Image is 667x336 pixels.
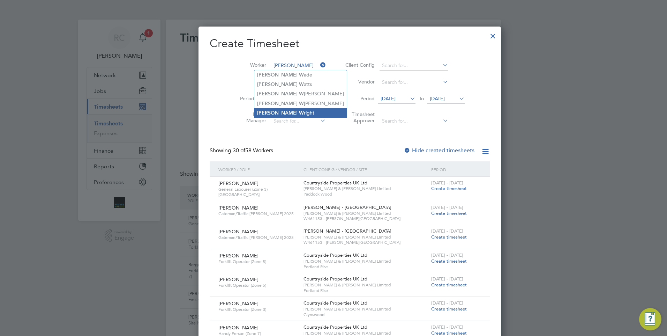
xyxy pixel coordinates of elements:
span: Gateman/Traffic [PERSON_NAME] 2025 [218,235,298,240]
b: [PERSON_NAME] [257,72,298,78]
span: 30 of [233,147,245,154]
span: [DATE] - [DATE] [431,180,463,186]
label: Period Type [235,95,266,102]
label: Vendor [343,79,375,85]
b: [PERSON_NAME] [257,101,298,107]
span: [PERSON_NAME] & [PERSON_NAME] Limited [303,282,428,288]
div: Period [429,161,483,177]
span: Countryside Properties UK Ltd [303,276,367,282]
b: W [299,101,304,107]
span: Create timesheet [431,306,467,312]
label: Timesheet Approver [343,111,375,124]
span: Countryside Properties UK Ltd [303,324,367,330]
button: Engage Resource Center [639,308,661,330]
input: Search for... [271,116,326,126]
input: Search for... [380,116,448,126]
span: Countryside Properties UK Ltd [303,300,367,306]
span: To [417,94,426,103]
span: [PERSON_NAME] - [GEOGRAPHIC_DATA] [303,204,391,210]
input: Search for... [271,61,326,71]
span: Glynswood [303,312,428,317]
span: [PERSON_NAME] [218,276,258,283]
span: [DATE] - [DATE] [431,228,463,234]
b: W [299,91,304,97]
span: Forklift Operator (Zone 5) [218,259,298,264]
span: [PERSON_NAME] & [PERSON_NAME] Limited [303,186,428,191]
b: [PERSON_NAME] [257,110,298,116]
b: [PERSON_NAME] [257,81,298,87]
li: right [254,108,347,118]
span: Create timesheet [431,330,467,336]
span: W461153 - [PERSON_NAME][GEOGRAPHIC_DATA] [303,216,428,221]
label: Hide created timesheets [404,147,474,154]
span: [PERSON_NAME] [218,300,258,307]
span: [DATE] [381,95,396,102]
li: ade [254,70,347,80]
b: W [299,81,304,87]
span: [PERSON_NAME] [218,253,258,259]
div: Worker / Role [217,161,302,177]
span: [DATE] - [DATE] [431,252,463,258]
span: Portland Rise [303,288,428,293]
label: Period [343,95,375,102]
span: 58 Workers [233,147,273,154]
label: Client Config [343,62,375,68]
b: [PERSON_NAME] [257,91,298,97]
span: [PERSON_NAME] & [PERSON_NAME] Limited [303,234,428,240]
span: Paddock Wood [303,191,428,197]
span: [DATE] - [DATE] [431,276,463,282]
span: [PERSON_NAME] [218,324,258,331]
span: [PERSON_NAME] [218,205,258,211]
div: Client Config / Vendor / Site [302,161,429,177]
b: W [299,110,304,116]
span: General Labourer (Zone 3) [GEOGRAPHIC_DATA] [218,187,298,197]
span: Forklift Operator (Zone 5) [218,283,298,288]
span: Create timesheet [431,282,467,288]
label: Hiring Manager [235,111,266,124]
label: Worker [235,62,266,68]
span: [PERSON_NAME] & [PERSON_NAME] Limited [303,211,428,216]
li: [PERSON_NAME] [254,89,347,98]
input: Search for... [380,78,448,87]
b: W [299,72,304,78]
span: [PERSON_NAME] & [PERSON_NAME] Limited [303,330,428,336]
span: [DATE] [430,95,445,102]
span: Create timesheet [431,185,467,191]
span: W461153 - [PERSON_NAME][GEOGRAPHIC_DATA] [303,240,428,245]
span: [PERSON_NAME] & [PERSON_NAME] Limited [303,306,428,312]
span: [PERSON_NAME] - [GEOGRAPHIC_DATA] [303,228,391,234]
span: Forklift Operator (Zone 3) [218,307,298,312]
span: [PERSON_NAME] [218,180,258,187]
span: [DATE] - [DATE] [431,324,463,330]
span: [DATE] - [DATE] [431,204,463,210]
label: Site [235,79,266,85]
li: atts [254,80,347,89]
span: Create timesheet [431,234,467,240]
span: Countryside Properties UK Ltd [303,252,367,258]
span: [DATE] - [DATE] [431,300,463,306]
span: Countryside Properties UK Ltd [303,180,367,186]
li: [PERSON_NAME] [254,99,347,108]
div: Showing [210,147,275,154]
span: Create timesheet [431,210,467,216]
input: Search for... [380,61,448,71]
span: [PERSON_NAME] & [PERSON_NAME] Limited [303,258,428,264]
span: Gateman/Traffic [PERSON_NAME] 2025 [218,211,298,217]
span: Create timesheet [431,258,467,264]
span: [PERSON_NAME] [218,228,258,235]
span: Portland Rise [303,264,428,270]
h2: Create Timesheet [210,36,490,51]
